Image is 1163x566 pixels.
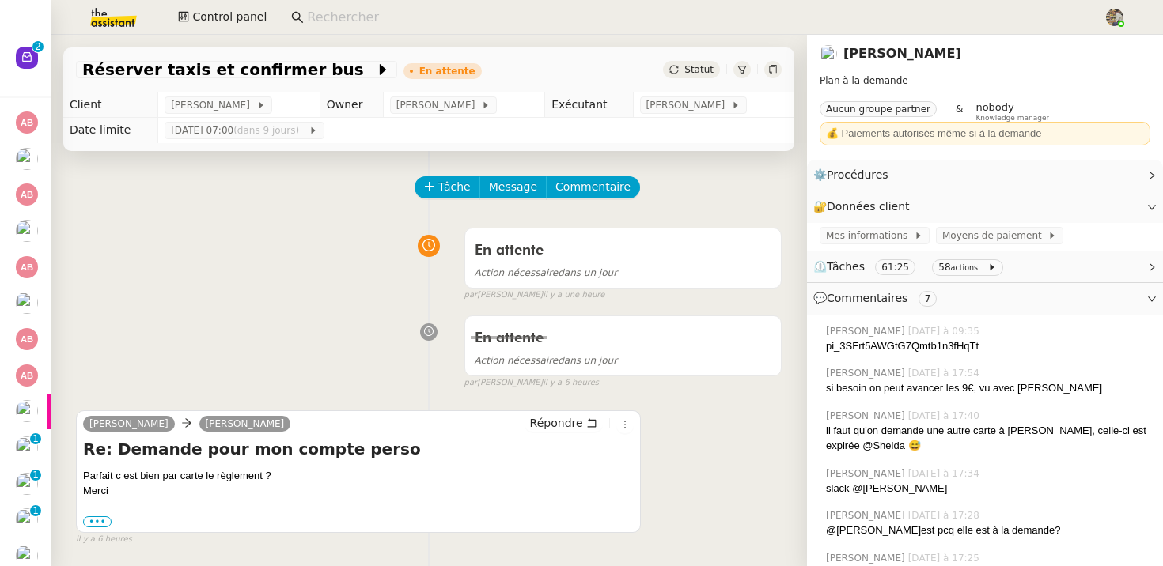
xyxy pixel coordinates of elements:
[475,355,559,366] span: Action nécessaire
[438,178,471,196] span: Tâche
[908,324,983,338] span: [DATE] à 09:35
[169,6,276,28] button: Control panel
[83,417,175,431] a: [PERSON_NAME]
[16,111,38,134] img: svg
[827,200,910,213] span: Données client
[83,438,634,460] h4: Re: Demande pour mon compte perso
[956,101,963,122] span: &
[16,183,38,206] img: svg
[530,415,583,431] span: Répondre
[826,409,908,423] span: [PERSON_NAME]
[30,433,41,444] nz-badge-sup: 1
[396,97,481,113] span: [PERSON_NAME]
[826,228,914,243] span: Mes informations
[975,101,1013,113] span: nobody
[464,289,478,302] span: par
[32,470,39,484] p: 1
[908,508,983,523] span: [DATE] à 17:28
[415,176,480,198] button: Tâche
[826,366,908,380] span: [PERSON_NAME]
[826,126,1144,141] div: 💰 Paiements autorisés même si à la demande
[171,97,256,113] span: [PERSON_NAME]
[827,168,888,181] span: Procédures
[475,243,544,258] span: En attente
[807,283,1163,314] div: 💬Commentaires 7
[826,324,908,338] span: [PERSON_NAME]
[475,355,618,366] span: dans un jour
[826,380,1150,396] div: si besoin on peut avancer les 9€, vu avec [PERSON_NAME]
[16,400,38,422] img: users%2FHIWaaSoTa5U8ssS5t403NQMyZZE3%2Favatar%2Fa4be050e-05fa-4f28-bbe7-e7e8e4788720
[951,263,979,272] small: actions
[826,338,1150,354] div: pi_3SFrt5AWGtG7Qmtb1n3fHqTt
[464,289,605,302] small: [PERSON_NAME]
[16,148,38,170] img: users%2FHIWaaSoTa5U8ssS5t403NQMyZZE3%2Favatar%2Fa4be050e-05fa-4f28-bbe7-e7e8e4788720
[16,473,38,495] img: users%2FHIWaaSoTa5U8ssS5t403NQMyZZE3%2Favatar%2Fa4be050e-05fa-4f28-bbe7-e7e8e4788720
[975,114,1049,123] span: Knowledge manager
[813,292,943,304] span: 💬
[875,259,915,275] nz-tag: 61:25
[16,436,38,458] img: users%2FHIWaaSoTa5U8ssS5t403NQMyZZE3%2Favatar%2Fa4be050e-05fa-4f28-bbe7-e7e8e4788720
[63,118,158,143] td: Date limite
[16,328,38,350] img: svg
[813,260,1010,273] span: ⏲️
[489,178,537,196] span: Message
[479,176,547,198] button: Message
[826,481,1150,496] div: slack @[PERSON_NAME]
[843,46,961,61] a: [PERSON_NAME]
[171,123,308,138] span: [DATE] 07:00
[1106,9,1123,26] img: 388bd129-7e3b-4cb1-84b4-92a3d763e9b7
[16,220,38,242] img: users%2FHIWaaSoTa5U8ssS5t403NQMyZZE3%2Favatar%2Fa4be050e-05fa-4f28-bbe7-e7e8e4788720
[76,533,132,546] span: il y a 6 heures
[543,289,604,302] span: il y a une heure
[475,331,544,345] span: En attente
[826,523,1150,538] div: @[PERSON_NAME]est pcq elle est à la demande?
[820,45,837,62] img: users%2F8NuB1JS84Sc4SkbzJXpyHM7KMuG3%2Favatar%2Fd5292cd2-784e-467b-87b2-56ab1a7188a8
[543,376,599,390] span: il y a 6 heures
[475,267,618,278] span: dans un jour
[545,92,633,118] td: Exécutant
[908,466,983,481] span: [DATE] à 17:34
[807,160,1163,191] div: ⚙️Procédures
[807,191,1163,222] div: 🔐Données client
[83,468,634,484] div: Parfait c est bien par carte le règlement ?
[919,291,938,307] nz-tag: 7
[16,292,38,314] img: users%2FHIWaaSoTa5U8ssS5t403NQMyZZE3%2Favatar%2Fa4be050e-05fa-4f28-bbe7-e7e8e4788720
[464,376,599,390] small: [PERSON_NAME]
[82,62,375,77] span: Réserver taxis et confirmer bus
[826,466,908,481] span: [PERSON_NAME]
[307,7,1088,28] input: Rechercher
[820,75,908,86] span: Plan à la demande
[938,262,950,273] span: 58
[827,292,907,304] span: Commentaires
[908,409,983,423] span: [DATE] à 17:40
[32,505,39,519] p: 1
[32,41,44,52] nz-badge-sup: 2
[192,8,267,26] span: Control panel
[16,256,38,278] img: svg
[419,66,475,76] div: En attente
[826,423,1150,454] div: il faut qu'on demande une autre carte à [PERSON_NAME], celle-ci est expirée @Sheida 😅
[908,366,983,380] span: [DATE] à 17:54
[464,376,478,390] span: par
[820,101,937,117] nz-tag: Aucun groupe partner
[16,508,38,530] img: users%2FHIWaaSoTa5U8ssS5t403NQMyZZE3%2Favatar%2Fa4be050e-05fa-4f28-bbe7-e7e8e4788720
[813,198,916,216] span: 🔐
[826,551,908,565] span: [PERSON_NAME]
[233,125,302,136] span: (dans 9 jours)
[908,551,983,565] span: [DATE] à 17:25
[30,470,41,481] nz-badge-sup: 1
[546,176,640,198] button: Commentaire
[942,228,1047,243] span: Moyens de paiement
[646,97,731,113] span: [PERSON_NAME]
[525,414,603,432] button: Répondre
[320,92,383,118] td: Owner
[475,267,559,278] span: Action nécessaire
[827,260,865,273] span: Tâches
[826,508,908,523] span: [PERSON_NAME]
[16,364,38,387] img: svg
[35,41,41,55] p: 2
[555,178,631,196] span: Commentaire
[30,505,41,516] nz-badge-sup: 1
[813,166,896,184] span: ⚙️
[975,101,1049,122] app-user-label: Knowledge manager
